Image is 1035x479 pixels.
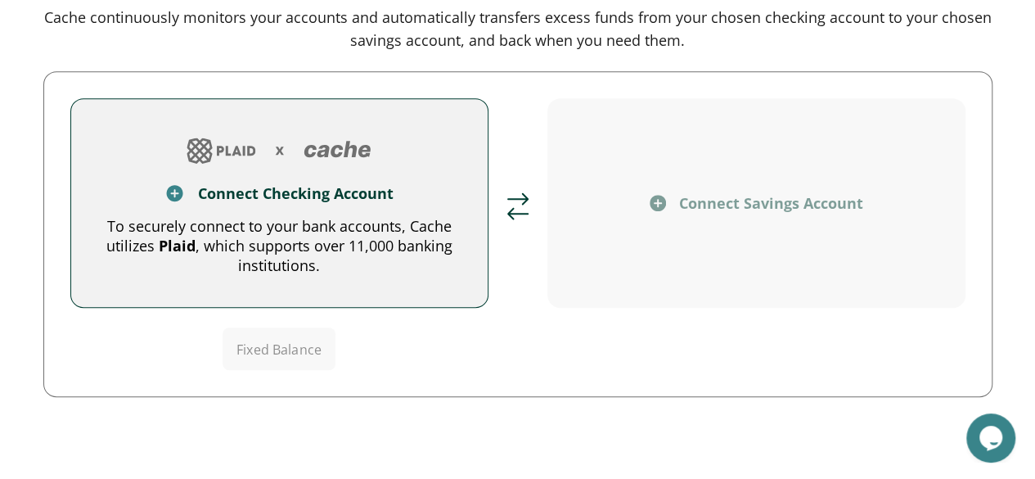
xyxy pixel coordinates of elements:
[966,413,1019,463] iframe: chat widget
[180,131,378,170] img: add account logo
[650,195,666,211] img: plus icon
[164,183,185,203] img: plus icon
[547,98,965,308] button: plus iconConnect Savings Account
[198,183,394,203] div: Connect Checking Account
[70,98,488,308] button: add account logoplus iconConnect Checking AccountTo securely connect to your bank accounts, Cache...
[505,192,531,220] img: arrows icon
[159,236,196,255] span: Plaid
[97,216,461,275] div: To securely connect to your bank accounts, Cache utilizes , which supports over 11,000 banking in...
[43,6,992,52] div: Cache continuously monitors your accounts and automatically transfers excess funds from your chos...
[679,193,863,213] div: Connect Savings Account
